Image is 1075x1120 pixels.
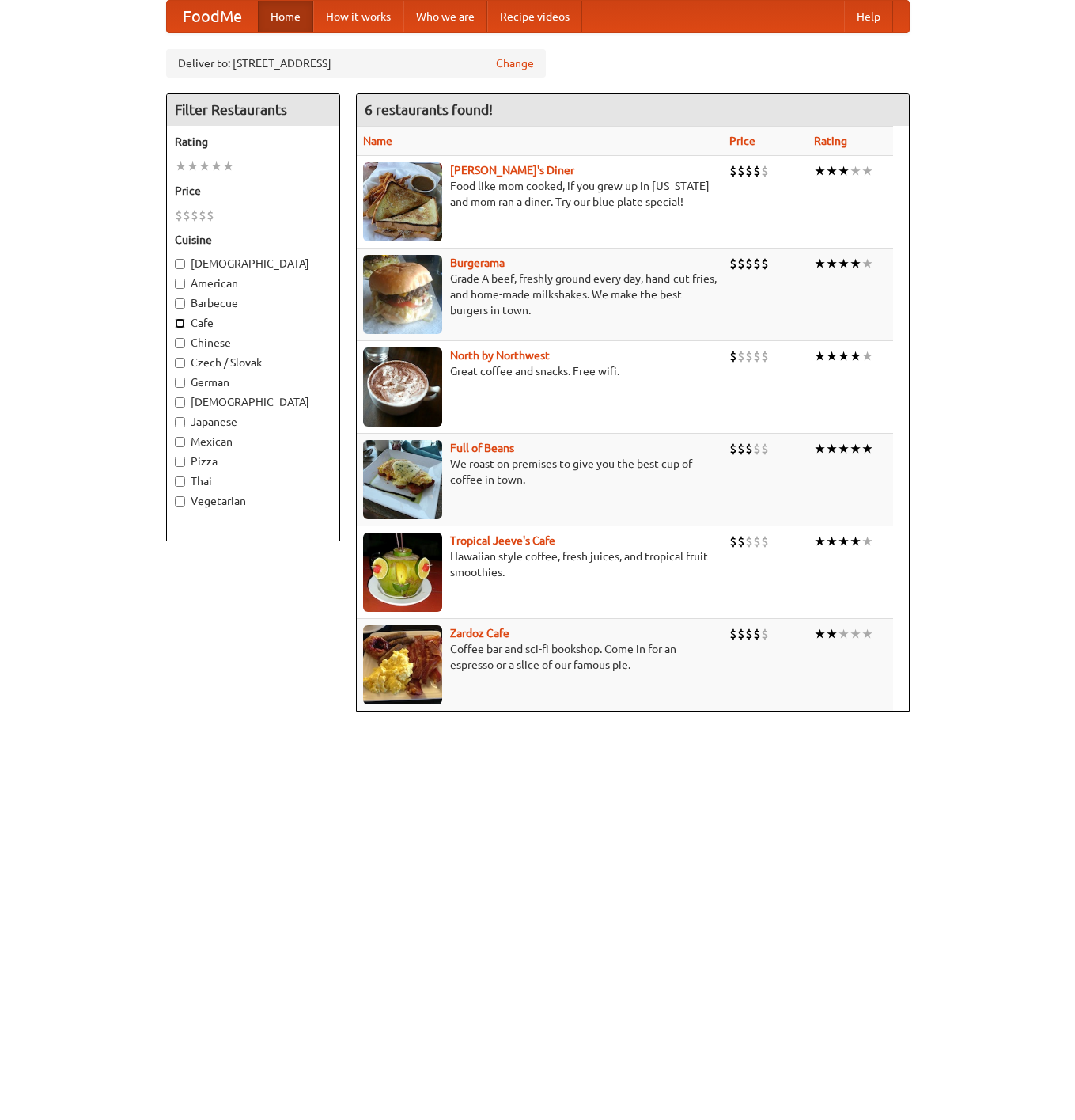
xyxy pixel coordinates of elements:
[850,255,861,272] li: ★
[729,625,737,643] li: $
[745,625,753,643] li: $
[175,207,183,224] li: $
[826,255,838,272] li: ★
[826,347,838,365] li: ★
[175,476,185,487] input: Thai
[761,162,769,180] li: $
[166,49,546,78] div: Deliver to: [STREET_ADDRESS]
[838,255,850,272] li: ★
[175,394,331,410] label: [DEMOGRAPHIC_DATA]
[814,347,826,365] li: ★
[365,102,493,117] ng-pluralize: 6 restaurants found!
[167,1,258,32] a: FoodMe
[175,496,185,507] input: Vegetarian
[737,162,745,180] li: $
[729,162,737,180] li: $
[363,533,442,612] img: jeeves.jpg
[450,627,509,640] a: Zardoz Cafe
[363,549,717,580] p: Hawaiian style coffee, fresh juices, and tropical fruit smoothies.
[753,533,761,550] li: $
[167,94,339,126] h4: Filter Restaurants
[844,1,893,32] a: Help
[363,641,717,673] p: Coffee bar and sci-fi bookshop. Come in for an espresso or a slice of our famous pie.
[826,533,838,550] li: ★
[175,315,331,331] label: Cafe
[814,625,826,643] li: ★
[496,55,534,71] a: Change
[450,256,505,269] b: Burgerama
[175,298,185,309] input: Barbecue
[729,347,737,365] li: $
[199,207,206,224] li: $
[826,162,838,180] li: ★
[737,533,745,550] li: $
[403,1,487,32] a: Who we are
[175,374,331,390] label: German
[450,534,555,547] a: Tropical Jeeve's Cafe
[761,533,769,550] li: $
[850,625,861,643] li: ★
[363,456,717,488] p: We roast on premises to give you the best cup of coffee in town.
[175,183,331,199] h5: Price
[745,440,753,457] li: $
[753,440,761,457] li: $
[850,533,861,550] li: ★
[363,440,442,519] img: beans.jpg
[737,625,745,643] li: $
[737,255,745,272] li: $
[753,625,761,643] li: $
[175,358,185,368] input: Czech / Slovak
[814,533,826,550] li: ★
[175,397,185,408] input: [DEMOGRAPHIC_DATA]
[199,158,210,175] li: ★
[175,275,331,291] label: American
[313,1,403,32] a: How it works
[761,255,769,272] li: $
[222,158,234,175] li: ★
[861,255,873,272] li: ★
[187,158,199,175] li: ★
[363,162,442,241] img: sallys.jpg
[838,625,850,643] li: ★
[861,162,873,180] li: ★
[175,434,331,450] label: Mexican
[363,347,442,427] img: north.jpg
[861,625,873,643] li: ★
[745,533,753,550] li: $
[175,493,331,509] label: Vegetarian
[258,1,313,32] a: Home
[175,473,331,489] label: Thai
[175,259,185,269] input: [DEMOGRAPHIC_DATA]
[450,349,550,362] a: North by Northwest
[175,457,185,467] input: Pizza
[175,378,185,388] input: German
[861,347,873,365] li: ★
[363,363,717,379] p: Great coffee and snacks. Free wifi.
[838,162,850,180] li: ★
[175,158,187,175] li: ★
[175,295,331,311] label: Barbecue
[761,625,769,643] li: $
[450,164,574,177] a: [PERSON_NAME]'s Diner
[175,232,331,248] h5: Cuisine
[737,440,745,457] li: $
[175,417,185,427] input: Japanese
[175,279,185,289] input: American
[191,207,199,224] li: $
[487,1,582,32] a: Recipe videos
[175,454,331,469] label: Pizza
[175,318,185,328] input: Cafe
[175,335,331,351] label: Chinese
[206,207,214,224] li: $
[814,255,826,272] li: ★
[175,338,185,348] input: Chinese
[826,625,838,643] li: ★
[175,355,331,370] label: Czech / Slovak
[745,162,753,180] li: $
[729,135,755,147] a: Price
[814,162,826,180] li: ★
